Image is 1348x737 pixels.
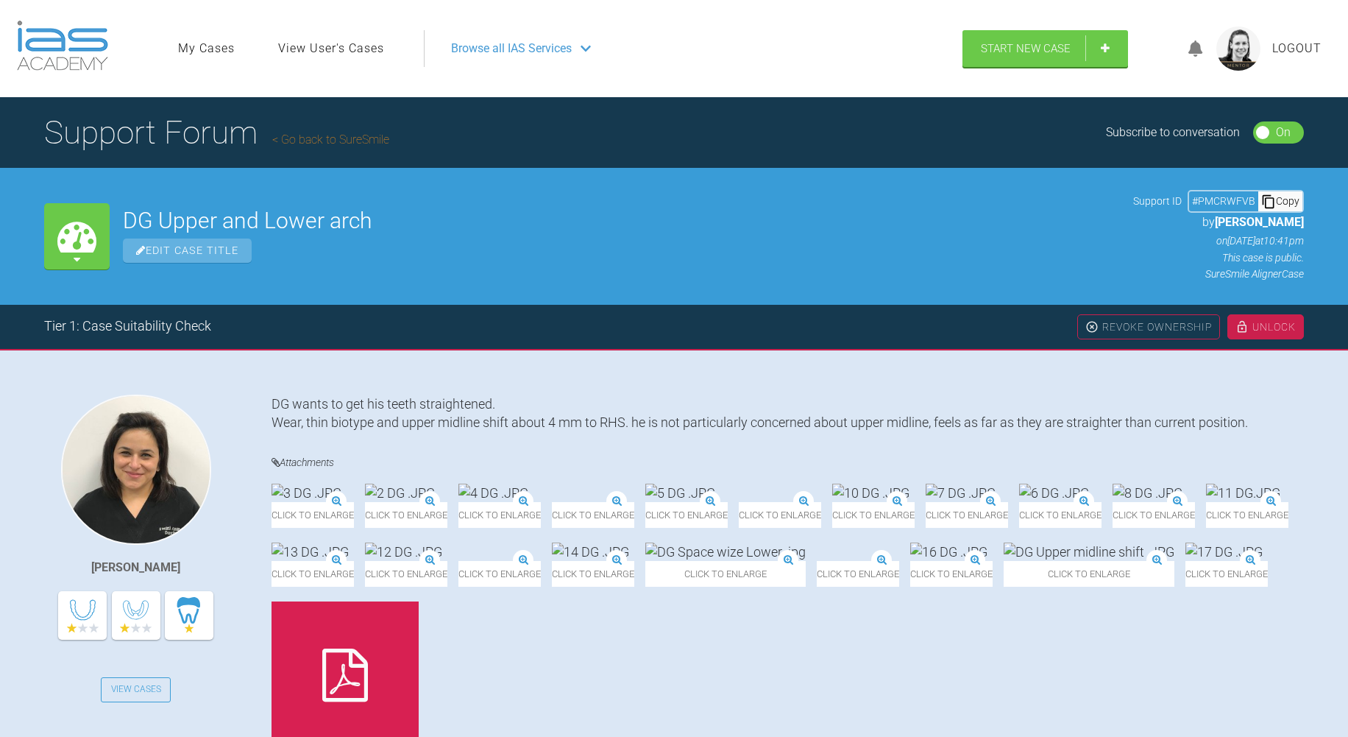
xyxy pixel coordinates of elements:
img: DG Space wize Lower .jpg [645,543,806,561]
span: Click to enlarge [552,561,634,587]
span: Click to enlarge [365,502,447,528]
img: 13 DG .JPG [272,543,349,561]
img: 8 DG .JPG [1113,484,1182,502]
a: View User's Cases [278,39,384,58]
h4: Attachments [272,454,1304,472]
span: Start New Case [981,42,1071,55]
p: on [DATE] at 10:41pm [1133,233,1304,249]
img: 3 DG .JPG [272,484,341,502]
span: Click to enlarge [272,561,354,587]
div: Copy [1258,191,1302,211]
div: DG wants to get his teeth straightened. Wear, thin biotype and upper midline shift about 4 mm to ... [272,395,1304,431]
span: Click to enlarge [926,502,1008,528]
span: Click to enlarge [645,561,806,587]
img: 7 DG .JPG [926,484,996,502]
img: 4 DG .JPG [458,484,528,502]
img: 17 DG .JPG [1185,543,1263,561]
img: 14 DG .JPG [552,543,629,561]
div: On [1276,123,1291,142]
h1: Support Forum [44,107,389,158]
span: Browse all IAS Services [451,39,572,58]
span: Click to enlarge [1185,561,1268,587]
a: My Cases [178,39,235,58]
p: SureSmile Aligner Case [1133,266,1304,282]
span: Click to enlarge [458,561,541,587]
a: Logout [1272,39,1322,58]
span: Click to enlarge [272,502,354,528]
img: Swati Anand [61,395,211,545]
img: 5 DG .JPG [645,484,715,502]
a: Start New Case [962,30,1128,67]
div: Revoke Ownership [1077,314,1220,339]
div: Tier 1: Case Suitability Check [44,316,211,337]
span: Edit Case Title [123,239,252,263]
span: Click to enlarge [832,502,915,528]
img: 16 DG .JPG [910,543,987,561]
div: # PMCRWFVB [1189,193,1258,209]
span: Click to enlarge [1004,561,1174,587]
img: 12 DG .JPG [365,543,442,561]
img: 10 DG .JPG [832,484,909,502]
img: 2 DG .JPG [365,484,435,502]
img: profile.png [1216,27,1260,71]
img: 11 DG.JPG [1206,484,1280,502]
span: Click to enlarge [817,561,899,587]
a: View Cases [101,677,171,702]
span: Click to enlarge [645,502,728,528]
div: Subscribe to conversation [1106,123,1240,142]
span: Click to enlarge [552,502,634,528]
span: Click to enlarge [365,561,447,587]
img: logo-light.3e3ef733.png [17,21,108,71]
img: DG Upper midline shift .JPG [1004,543,1174,561]
span: Click to enlarge [1019,502,1102,528]
img: 6 DG .JPG [1019,484,1089,502]
span: Click to enlarge [1113,502,1195,528]
a: Go back to SureSmile [272,133,389,147]
div: Unlock [1227,314,1304,339]
span: Click to enlarge [739,502,821,528]
img: close.456c75e0.svg [1085,320,1099,334]
span: Click to enlarge [458,502,541,528]
span: Click to enlarge [910,561,993,587]
h2: DG Upper and Lower arch [123,210,1120,232]
span: Support ID [1133,193,1182,209]
span: Click to enlarge [1206,502,1288,528]
p: by [1133,213,1304,232]
p: This case is public. [1133,250,1304,266]
div: [PERSON_NAME] [91,558,180,577]
span: [PERSON_NAME] [1215,215,1304,229]
img: unlock.cc94ed01.svg [1235,320,1249,334]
